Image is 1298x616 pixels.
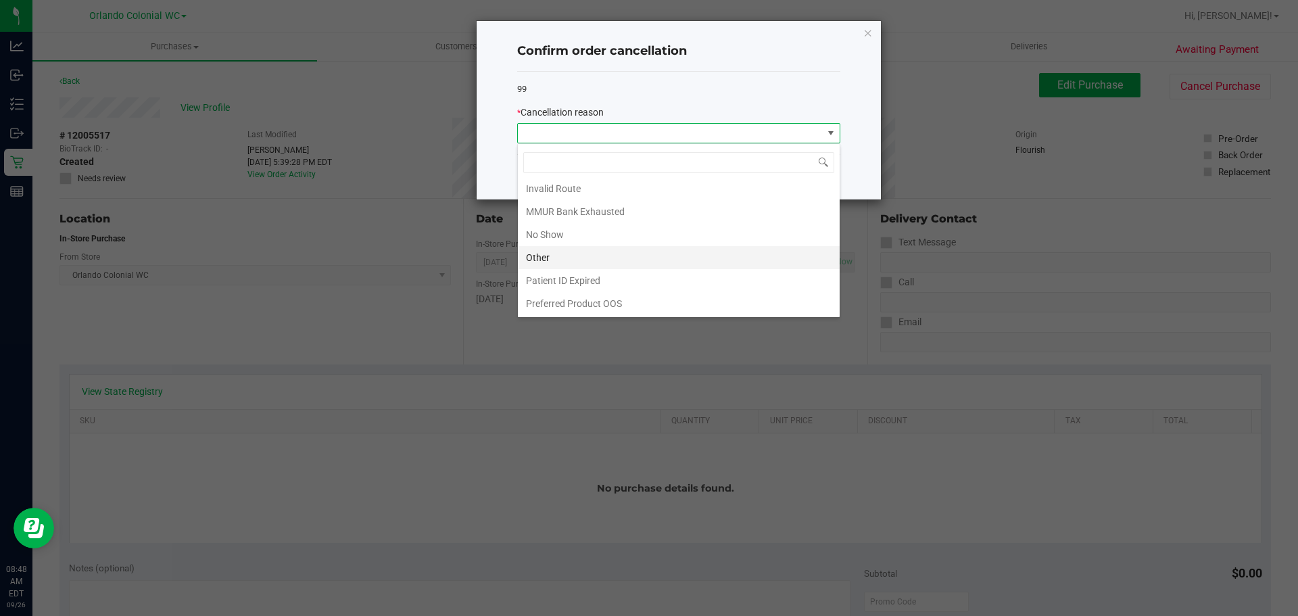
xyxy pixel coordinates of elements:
li: Other [518,246,840,269]
li: MMUR Bank Exhausted [518,200,840,223]
li: No Show [518,223,840,246]
li: Patient ID Expired [518,269,840,292]
li: Invalid Route [518,177,840,200]
h4: Confirm order cancellation [517,43,840,60]
li: Preferred Product OOS [518,292,840,315]
iframe: Resource center [14,508,54,548]
button: Close [863,24,873,41]
span: Cancellation reason [521,107,604,118]
span: 99 [517,84,527,94]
